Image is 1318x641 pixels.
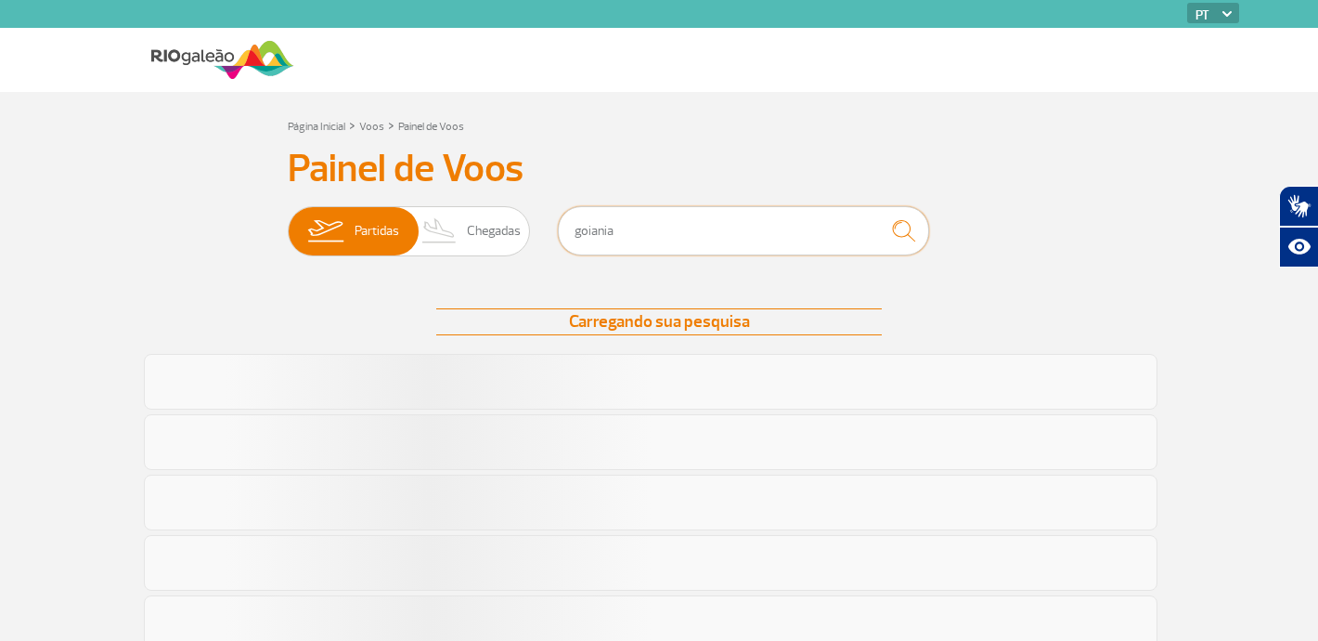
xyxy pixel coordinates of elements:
button: Abrir tradutor de língua de sinais. [1279,186,1318,227]
img: slider-embarque [296,207,355,255]
a: Voos [359,120,384,134]
img: slider-desembarque [412,207,467,255]
div: Plugin de acessibilidade da Hand Talk. [1279,186,1318,268]
a: Página Inicial [288,120,345,134]
button: Abrir recursos assistivos. [1279,227,1318,268]
a: Painel de Voos [398,120,464,134]
h3: Painel de Voos [288,146,1030,192]
div: Carregando sua pesquisa [436,308,882,335]
span: Chegadas [467,207,521,255]
a: > [388,114,394,136]
a: > [349,114,355,136]
span: Partidas [355,207,399,255]
input: Voo, cidade ou cia aérea [558,206,929,255]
